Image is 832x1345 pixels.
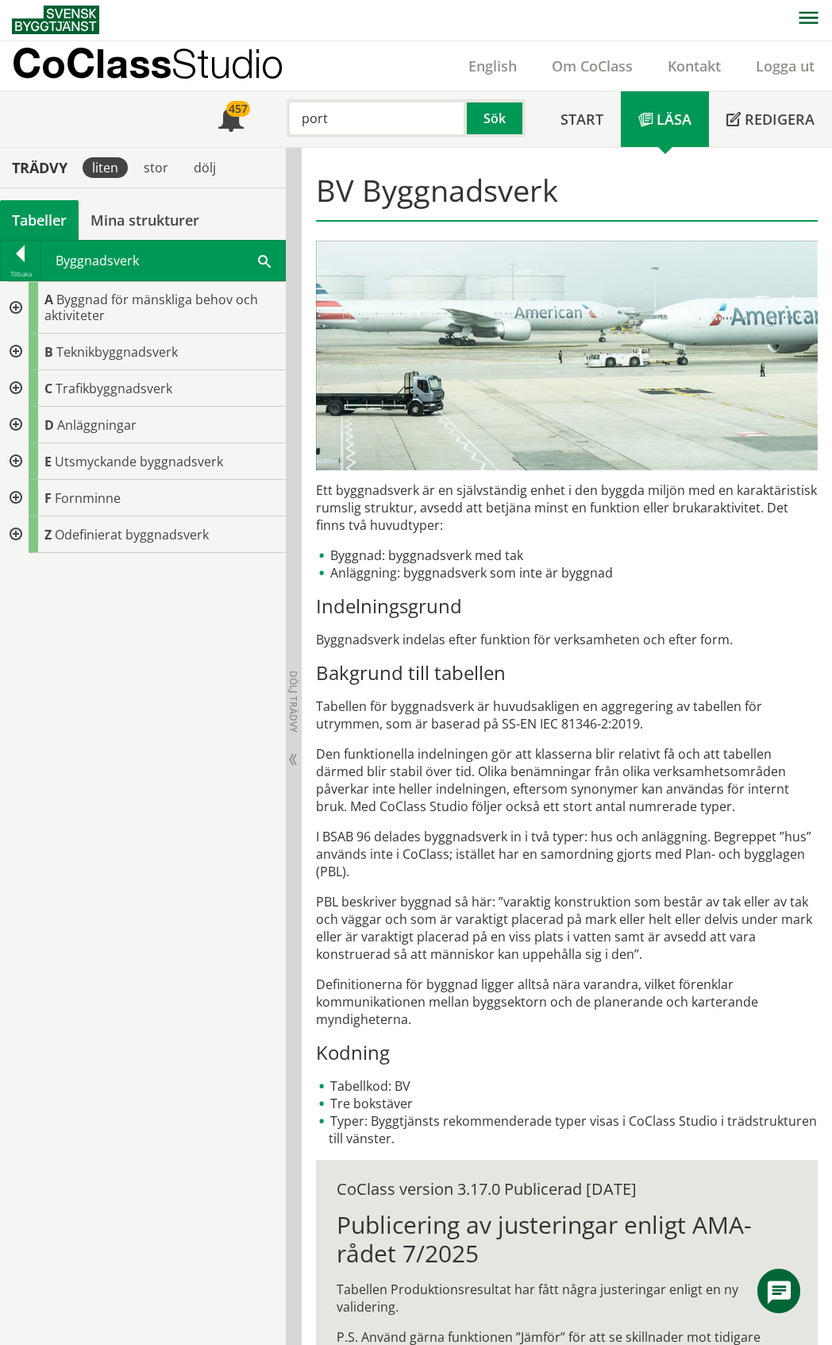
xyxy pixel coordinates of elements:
[287,99,467,137] input: Sök
[738,56,832,75] a: Logga ut
[451,56,534,75] a: English
[650,56,738,75] a: Kontakt
[44,416,54,434] span: D
[316,893,818,963] p: PBL beskriver byggnad så här: ”varaktig konstruktion som består av tak eller av tak och väggar oc...
[316,1077,818,1095] li: Tabellkod: BV
[316,828,818,880] p: I BSAB 96 delades byggnadsverk in i två typer: hus och anläggning. Begreppet ”hus” används inte i...
[12,41,318,91] a: CoClassStudio
[316,241,818,470] img: flygplatsbana.jpg
[709,91,832,147] a: Redigera
[745,110,815,129] span: Redigera
[79,200,211,240] a: Mina strukturer
[44,453,52,470] span: E
[44,526,52,543] span: Z
[316,661,818,685] h3: Bakgrund till tabellen
[41,241,285,280] div: Byggnadsverk
[44,291,258,324] span: Byggnad för mänskliga behov och aktiviteter
[316,1095,818,1112] li: Tre bokstäver
[621,91,709,147] a: Läsa
[184,157,225,178] div: dölj
[316,745,818,815] p: Den funktionella indelningen gör att klasserna blir relativt få och att tabellen därmed blir stab...
[55,453,223,470] span: Utsmyckande byggnadsverk
[560,110,603,129] span: Start
[316,698,818,732] p: Tabellen för byggnadsverk är huvudsakligen en aggregering av tabellen för utrymmen, som är basera...
[226,101,250,117] div: 457
[218,108,244,133] span: Notifikationer
[287,671,300,732] span: Dölj trädvy
[467,99,526,137] button: Sök
[316,564,818,582] li: Anläggning: byggnadsverk som inte är byggnad
[3,159,76,176] div: Trädvy
[337,1211,797,1268] h1: Publicering av justeringar enligt AMA-rådet 7/2025
[55,489,121,507] span: Fornminne
[56,380,172,397] span: Trafikbyggnadsverk
[316,172,818,222] h1: BV Byggnadsverk
[316,594,818,618] h3: Indelningsgrund
[1,268,40,280] div: Tillbaka
[657,110,691,129] span: Läsa
[44,489,52,507] span: F
[12,54,283,72] p: CoClass
[258,252,271,269] span: Sök i tabellen
[337,1281,797,1316] p: Tabellen Produktionsresultat har fått några justeringar enligt en ny validering.
[316,1112,818,1147] li: Typer: Byggtjänsts rekommenderade typer visas i CoClass Studio i trädstrukturen till vänster.
[201,91,261,147] a: 457
[316,547,818,564] li: Byggnad: byggnadsverk med tak
[316,1041,818,1065] h3: Kodning
[56,343,178,361] span: Teknikbyggnadsverk
[44,380,52,397] span: C
[316,976,818,1028] p: Definitionerna för byggnad ligger alltså nära varandra, vilket förenklar kommunikationen mellan b...
[316,481,818,1147] div: Ett byggnadsverk är en självständig enhet i den byggda miljön med en karaktäristisk rumslig struk...
[12,6,99,34] img: Svensk Byggtjänst
[44,291,53,308] span: A
[44,343,53,361] span: B
[337,1181,797,1198] div: CoClass version 3.17.0 Publicerad [DATE]
[57,416,137,434] span: Anläggningar
[83,157,128,178] div: liten
[534,56,650,75] a: Om CoClass
[543,91,621,147] a: Start
[134,157,178,178] div: stor
[171,40,283,87] span: Studio
[55,526,209,543] span: Odefinierat byggnadsverk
